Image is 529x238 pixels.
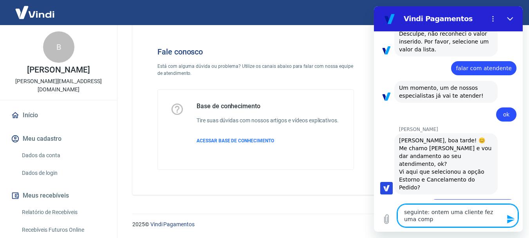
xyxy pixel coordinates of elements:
button: Meus recebíveis [9,187,108,204]
h4: Fale conosco [157,47,354,56]
h6: Tire suas dúvidas com nossos artigos e vídeos explicativos. [197,116,339,125]
a: Dados da conta [19,147,108,164]
span: ACESSAR BASE DE CONHECIMENTO [197,138,274,144]
p: Está com alguma dúvida ou problema? Utilize os canais abaixo para falar com nossa equipe de atend... [157,63,354,77]
a: Vindi Pagamentos [150,221,195,227]
p: 2025 © [132,220,510,229]
a: ACESSAR BASE DE CONHECIMENTO [197,137,339,144]
button: Sair [491,5,520,20]
div: B [43,31,74,63]
iframe: Janela de mensagens [374,6,523,232]
button: Meu cadastro [9,130,108,147]
img: Fale conosco [373,35,492,139]
a: Relatório de Recebíveis [19,204,108,220]
img: Vindi [9,0,60,24]
p: [PERSON_NAME][EMAIL_ADDRESS][DOMAIN_NAME] [6,77,111,94]
h5: Base de conhecimento [197,102,339,110]
a: Início [9,107,108,124]
a: Recebíveis Futuros Online [19,222,108,238]
a: Dados de login [19,165,108,181]
p: [PERSON_NAME] [27,66,90,74]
